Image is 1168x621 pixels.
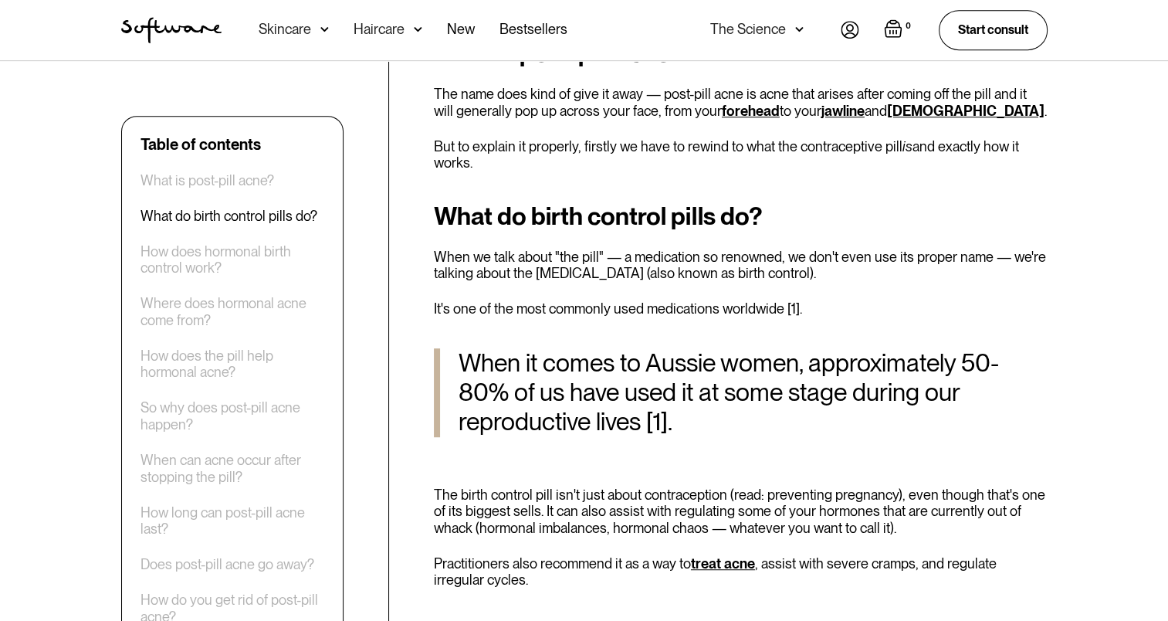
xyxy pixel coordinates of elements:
[902,19,914,33] div: 0
[434,249,1048,282] p: When we talk about "the pill" — a medication so renowned, we don't even use its proper name — we'...
[140,348,324,381] a: How does the pill help hormonal acne?
[140,296,324,329] a: Where does hormonal acne come from?
[140,243,324,277] a: How does hormonal birth control work?
[434,487,1048,537] p: The birth control pill isn't just about contraception (read: preventing pregnancy), even though t...
[354,22,405,37] div: Haircare
[434,348,1048,437] blockquote: When it comes to Aussie women, approximately 50-80% of us have used it at some stage during our r...
[691,555,755,572] a: treat acne
[140,504,324,538] a: How long can post-pill acne last?
[887,103,1044,119] a: [DEMOGRAPHIC_DATA]
[121,17,222,43] a: home
[434,202,1048,230] h2: What do birth control pills do?
[795,22,804,37] img: arrow down
[140,452,324,485] a: When can acne occur after stopping the pill?
[259,22,311,37] div: Skincare
[140,557,314,574] a: Does post-pill acne go away?
[434,138,1048,171] p: But to explain it properly, firstly we have to rewind to what the contraceptive pill and exactly ...
[884,19,914,41] a: Open empty cart
[140,208,317,225] a: What do birth control pills do?
[722,103,780,119] a: forehead
[320,22,329,37] img: arrow down
[939,10,1048,49] a: Start consult
[821,103,865,119] a: jawline
[140,400,324,433] a: So why does post-pill acne happen?
[140,135,261,154] div: Table of contents
[434,555,1048,589] p: Practitioners also recommend it as a way to , assist with severe cramps, and regulate irregular c...
[414,22,422,37] img: arrow down
[121,17,222,43] img: Software Logo
[902,138,912,154] em: is
[434,300,1048,317] p: It's one of the most commonly used medications worldwide [1].
[434,86,1048,119] p: The name does kind of give it away — post-pill acne is acne that arises after coming off the pill...
[140,172,274,189] a: What is post-pill acne?
[710,22,786,37] div: The Science
[434,39,1048,67] h2: What is post-pill acne?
